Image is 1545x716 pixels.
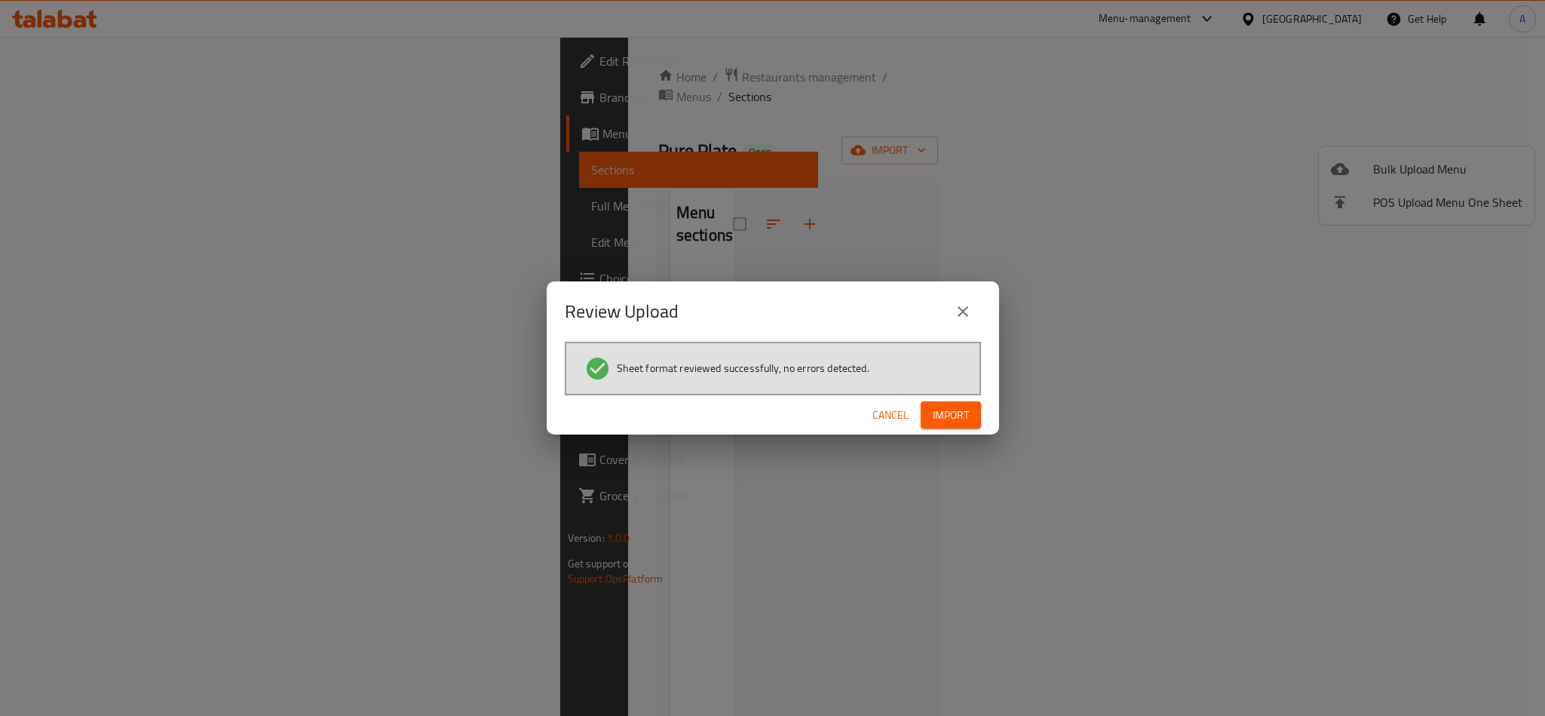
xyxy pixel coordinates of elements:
[866,401,915,429] button: Cancel
[872,406,909,425] span: Cancel
[945,293,981,330] button: close
[565,300,679,324] h2: Review Upload
[617,361,869,376] span: Sheet format reviewed successfully, no errors detected.
[933,406,969,425] span: Import
[921,401,981,429] button: Import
